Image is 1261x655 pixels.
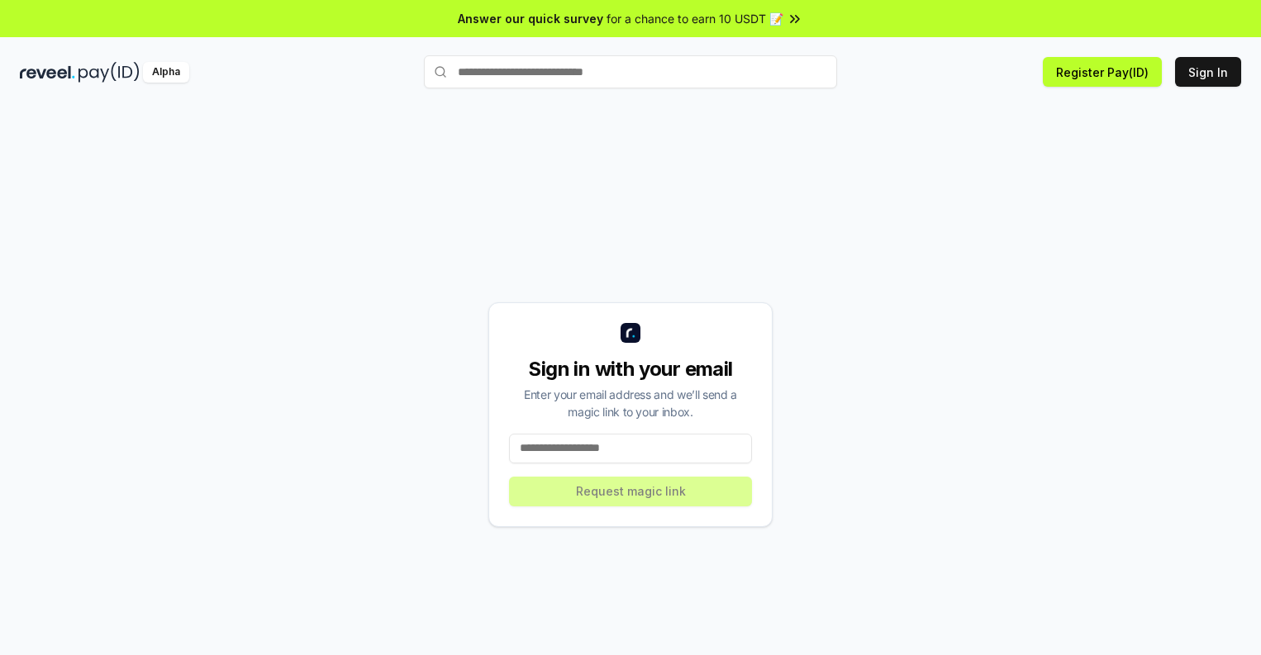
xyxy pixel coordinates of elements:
div: Sign in with your email [509,356,752,382]
button: Sign In [1175,57,1241,87]
div: Alpha [143,62,189,83]
span: Answer our quick survey [458,10,603,27]
img: reveel_dark [20,62,75,83]
span: for a chance to earn 10 USDT 📝 [607,10,783,27]
img: pay_id [79,62,140,83]
img: logo_small [621,323,640,343]
div: Enter your email address and we’ll send a magic link to your inbox. [509,386,752,420]
button: Register Pay(ID) [1043,57,1162,87]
